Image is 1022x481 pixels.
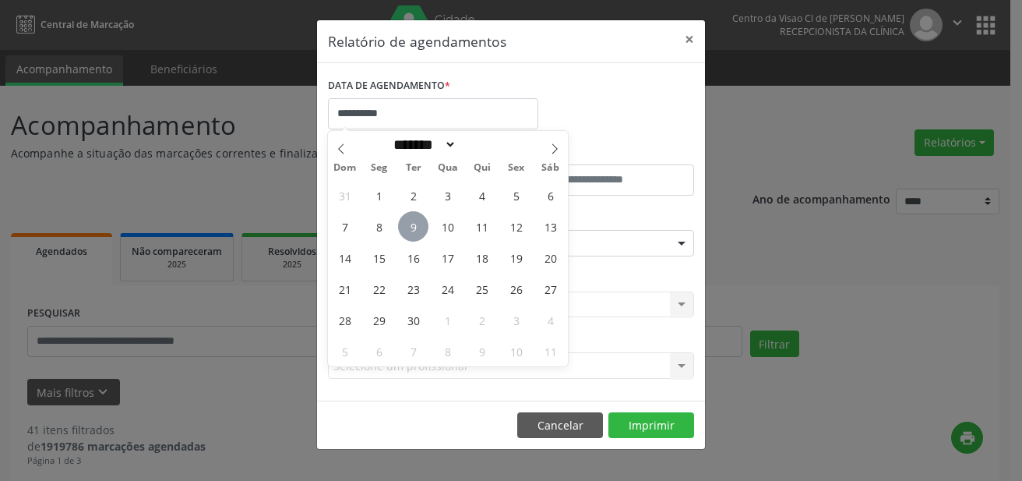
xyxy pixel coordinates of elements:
span: Setembro 5, 2025 [501,180,531,210]
span: Setembro 27, 2025 [535,274,566,304]
span: Setembro 10, 2025 [432,211,463,242]
span: Dom [328,163,362,173]
span: Outubro 6, 2025 [364,336,394,366]
span: Outubro 5, 2025 [330,336,360,366]
span: Setembro 3, 2025 [432,180,463,210]
span: Sáb [534,163,568,173]
label: DATA DE AGENDAMENTO [328,74,450,98]
span: Setembro 8, 2025 [364,211,394,242]
span: Setembro 29, 2025 [364,305,394,335]
span: Setembro 20, 2025 [535,242,566,273]
span: Outubro 4, 2025 [535,305,566,335]
span: Setembro 6, 2025 [535,180,566,210]
span: Outubro 7, 2025 [398,336,428,366]
span: Setembro 19, 2025 [501,242,531,273]
span: Setembro 2, 2025 [398,180,428,210]
span: Setembro 15, 2025 [364,242,394,273]
span: Setembro 7, 2025 [330,211,360,242]
span: Setembro 25, 2025 [467,274,497,304]
span: Qui [465,163,499,173]
span: Setembro 4, 2025 [467,180,497,210]
span: Seg [362,163,396,173]
span: Outubro 11, 2025 [535,336,566,366]
span: Qua [431,163,465,173]
span: Outubro 8, 2025 [432,336,463,366]
span: Setembro 9, 2025 [398,211,428,242]
span: Outubro 1, 2025 [432,305,463,335]
span: Setembro 26, 2025 [501,274,531,304]
span: Setembro 24, 2025 [432,274,463,304]
span: Agosto 31, 2025 [330,180,360,210]
select: Month [388,136,456,153]
h5: Relatório de agendamentos [328,31,506,51]
span: Setembro 16, 2025 [398,242,428,273]
span: Outubro 3, 2025 [501,305,531,335]
span: Outubro 2, 2025 [467,305,497,335]
button: Cancelar [517,412,603,439]
button: Close [674,20,705,58]
span: Ter [396,163,431,173]
span: Setembro 12, 2025 [501,211,531,242]
input: Year [456,136,508,153]
span: Setembro 14, 2025 [330,242,360,273]
span: Setembro 13, 2025 [535,211,566,242]
span: Setembro 30, 2025 [398,305,428,335]
span: Setembro 11, 2025 [467,211,497,242]
span: Outubro 10, 2025 [501,336,531,366]
span: Setembro 18, 2025 [467,242,497,273]
button: Imprimir [608,412,694,439]
span: Setembro 23, 2025 [398,274,428,304]
span: Setembro 1, 2025 [364,180,394,210]
span: Setembro 28, 2025 [330,305,360,335]
span: Outubro 9, 2025 [467,336,497,366]
span: Setembro 22, 2025 [364,274,394,304]
span: Setembro 17, 2025 [432,242,463,273]
span: Sex [499,163,534,173]
label: ATÉ [515,140,694,164]
span: Setembro 21, 2025 [330,274,360,304]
